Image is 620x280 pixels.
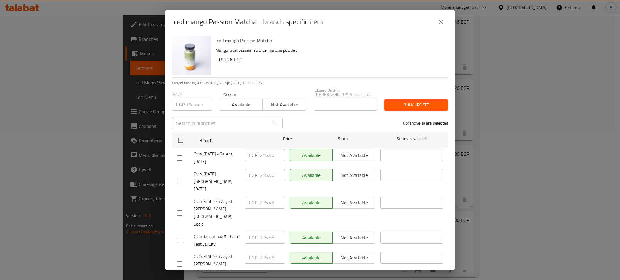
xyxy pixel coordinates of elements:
[194,150,240,165] span: Ovio, [DATE] - Galleria [DATE]
[194,253,240,275] span: Ovio, El Sheikh Zayed - [PERSON_NAME][GEOGRAPHIC_DATA]
[249,199,257,206] p: EGP
[218,55,443,64] h6: 181.26 EGP
[260,252,285,264] input: Please enter price
[172,17,323,27] h2: Iced mango Passion Matcha - branch specific item
[389,101,443,109] span: Bulk update
[249,151,257,159] p: EGP
[249,234,257,241] p: EGP
[384,99,448,111] button: Bulk update
[260,149,285,161] input: Please enter price
[172,117,269,129] input: Search in branches
[194,198,240,228] span: Ovio, El Sheikh Zayed - [PERSON_NAME][GEOGRAPHIC_DATA] Sodic
[403,120,448,126] p: 0 branche(s) are selected
[194,170,240,193] span: Ovio, [DATE] - [GEOGRAPHIC_DATA] [DATE]
[172,80,448,86] p: Current time in [GEOGRAPHIC_DATA] is [DATE] 12:13:35 PM
[249,171,257,179] p: EGP
[260,169,285,181] input: Please enter price
[200,137,262,144] span: Branch
[380,135,443,143] span: Status is valid till
[260,232,285,244] input: Please enter price
[267,135,308,143] span: Price
[216,36,443,45] h6: Iced mango Passion Matcha
[219,99,263,111] button: Available
[262,99,306,111] button: Not available
[265,100,304,109] span: Not available
[222,100,260,109] span: Available
[194,233,240,248] span: Ovio, Tagammoa 5 - Cairo Festival City
[176,101,185,108] p: EGP
[187,99,212,111] input: Please enter price
[249,254,257,261] p: EGP
[216,47,443,54] p: Mango juice, passionfruit, ice, matcha powder.
[172,36,211,75] img: Iced mango Passion Matcha
[312,135,375,143] span: Status
[434,15,448,29] button: close
[260,197,285,209] input: Please enter price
